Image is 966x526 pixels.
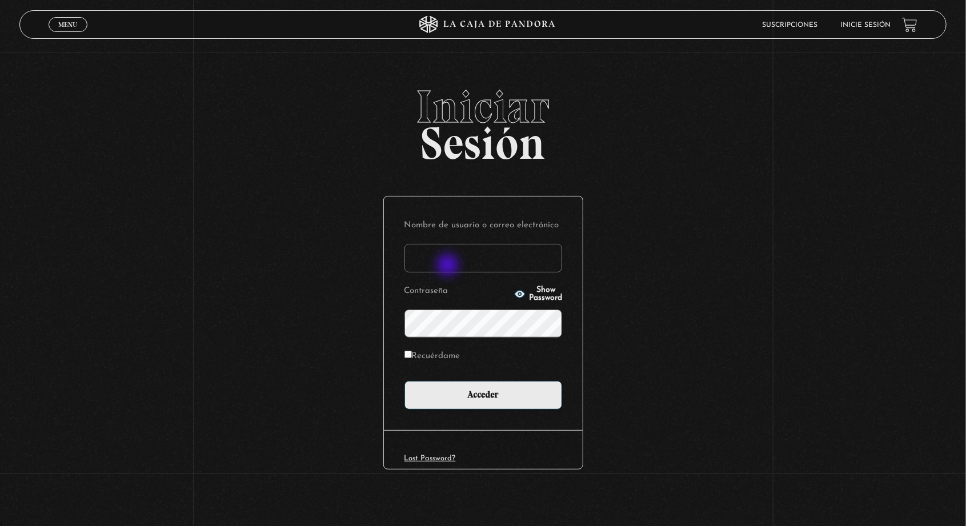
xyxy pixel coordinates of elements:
[529,286,562,302] span: Show Password
[404,217,562,235] label: Nombre de usuario o correo electrónico
[404,381,562,409] input: Acceder
[54,31,81,39] span: Cerrar
[19,84,947,157] h2: Sesión
[404,348,460,366] label: Recuérdame
[514,286,562,302] button: Show Password
[19,84,947,130] span: Iniciar
[404,351,412,358] input: Recuérdame
[404,283,511,300] label: Contraseña
[404,455,456,462] a: Lost Password?
[902,17,917,33] a: View your shopping cart
[58,21,77,28] span: Menu
[840,22,891,29] a: Inicie sesión
[762,22,817,29] a: Suscripciones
